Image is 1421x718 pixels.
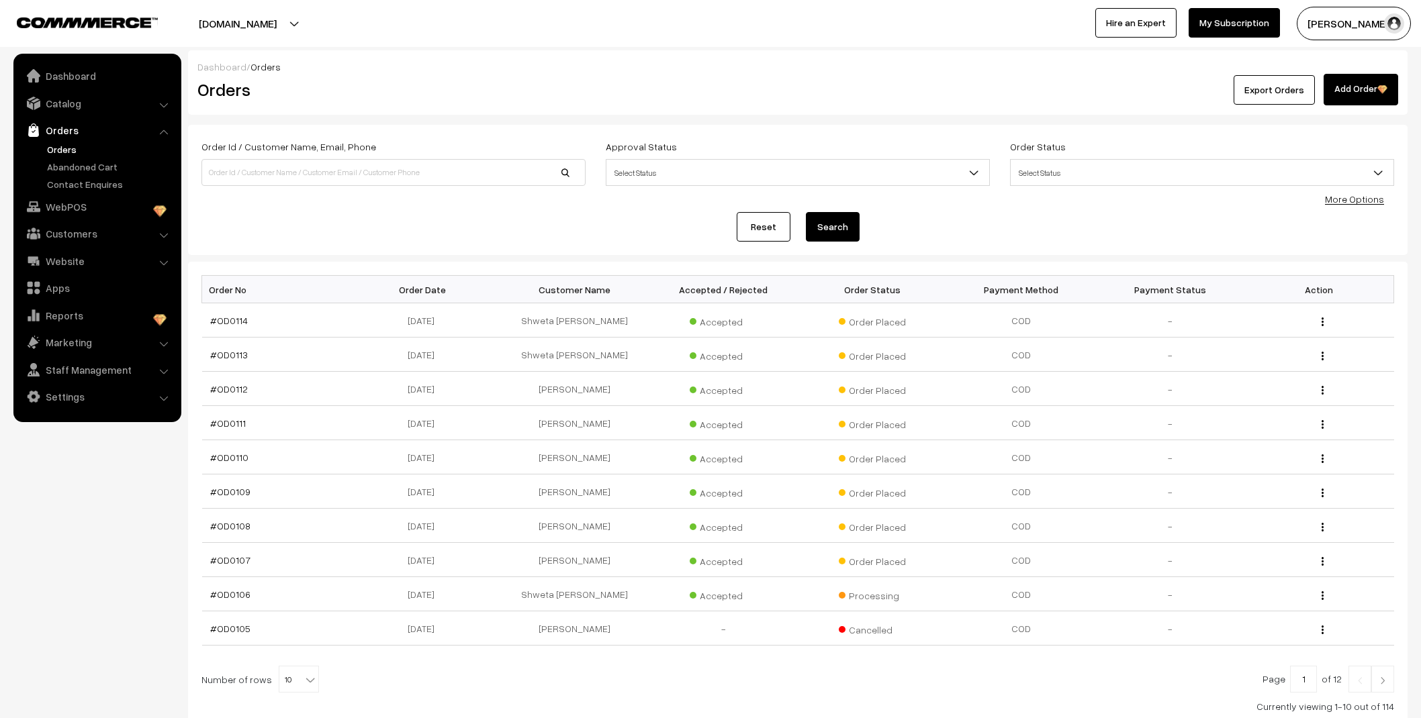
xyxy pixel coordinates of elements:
a: Reset [737,212,790,242]
span: Orders [250,61,281,72]
a: #OD0107 [210,554,250,566]
td: Shweta [PERSON_NAME] [500,303,649,338]
a: Settings [17,384,177,409]
a: Reports [17,303,177,327]
a: #OD0113 [210,349,248,360]
a: Add Order [1324,74,1398,105]
td: [DATE] [351,543,500,577]
span: Select Status [606,159,990,186]
th: Order Status [798,276,947,303]
th: Order Date [351,276,500,303]
span: Order Placed [839,517,906,534]
span: Order Placed [839,380,906,397]
span: Cancelled [839,619,906,637]
span: Accepted [690,311,757,329]
button: Search [806,212,860,242]
span: Select Status [606,161,989,185]
img: user [1384,13,1404,34]
img: Menu [1322,454,1324,463]
span: Order Placed [839,311,906,329]
td: - [1096,577,1245,611]
span: Accepted [690,517,757,534]
span: Accepted [690,346,757,363]
div: / [197,60,1398,74]
span: Order Placed [839,448,906,466]
td: [PERSON_NAME] [500,611,649,646]
a: #OD0109 [210,486,250,497]
button: [DOMAIN_NAME] [152,7,324,40]
img: Left [1354,676,1366,684]
td: COD [947,509,1096,543]
a: Customers [17,221,177,246]
th: Order No [202,276,351,303]
a: Staff Management [17,358,177,382]
span: of 12 [1322,673,1342,684]
td: - [1096,611,1245,646]
span: Order Placed [839,551,906,568]
td: [PERSON_NAME] [500,406,649,440]
a: Orders [44,142,177,156]
img: Right [1377,676,1389,684]
h2: Orders [197,79,584,100]
th: Customer Name [500,276,649,303]
th: Action [1245,276,1394,303]
img: Menu [1322,523,1324,531]
span: Accepted [690,448,757,466]
img: Menu [1322,386,1324,395]
button: [PERSON_NAME] [1297,7,1411,40]
th: Payment Status [1096,276,1245,303]
td: - [649,611,798,646]
td: Shweta [PERSON_NAME] [500,338,649,372]
a: Dashboard [197,61,246,72]
td: [PERSON_NAME] [500,474,649,509]
span: 10 [279,666,318,693]
span: Accepted [690,585,757,603]
a: #OD0110 [210,452,248,463]
span: Processing [839,585,906,603]
td: - [1096,303,1245,338]
label: Order Status [1010,140,1066,154]
th: Accepted / Rejected [649,276,798,303]
a: #OD0106 [210,588,250,600]
td: - [1096,509,1245,543]
span: Order Placed [839,414,906,431]
td: COD [947,338,1096,372]
img: Menu [1322,317,1324,326]
td: COD [947,406,1096,440]
td: COD [947,440,1096,474]
label: Approval Status [606,140,677,154]
img: Menu [1322,489,1324,497]
img: Menu [1322,557,1324,566]
td: COD [947,577,1096,611]
a: My Subscription [1189,8,1280,38]
a: #OD0108 [210,520,250,531]
td: Shweta [PERSON_NAME] [500,577,649,611]
span: Accepted [690,482,757,500]
th: Payment Method [947,276,1096,303]
td: - [1096,406,1245,440]
input: Order Id / Customer Name / Customer Email / Customer Phone [201,159,586,186]
a: Marketing [17,330,177,354]
img: Menu [1322,420,1324,429]
a: #OD0111 [210,417,246,429]
td: - [1096,338,1245,372]
td: [PERSON_NAME] [500,509,649,543]
td: [DATE] [351,303,500,338]
img: Menu [1322,625,1324,634]
a: Dashboard [17,64,177,88]
span: Page [1263,673,1285,684]
td: - [1096,440,1245,474]
td: [DATE] [351,474,500,509]
td: [PERSON_NAME] [500,372,649,406]
a: #OD0114 [210,315,248,326]
a: Catalog [17,91,177,115]
a: Contact Enquires [44,177,177,191]
span: Number of rows [201,672,272,686]
td: [PERSON_NAME] [500,440,649,474]
span: Order Placed [839,482,906,500]
td: COD [947,372,1096,406]
td: [DATE] [351,577,500,611]
td: COD [947,611,1096,646]
td: COD [947,543,1096,577]
a: Abandoned Cart [44,160,177,174]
